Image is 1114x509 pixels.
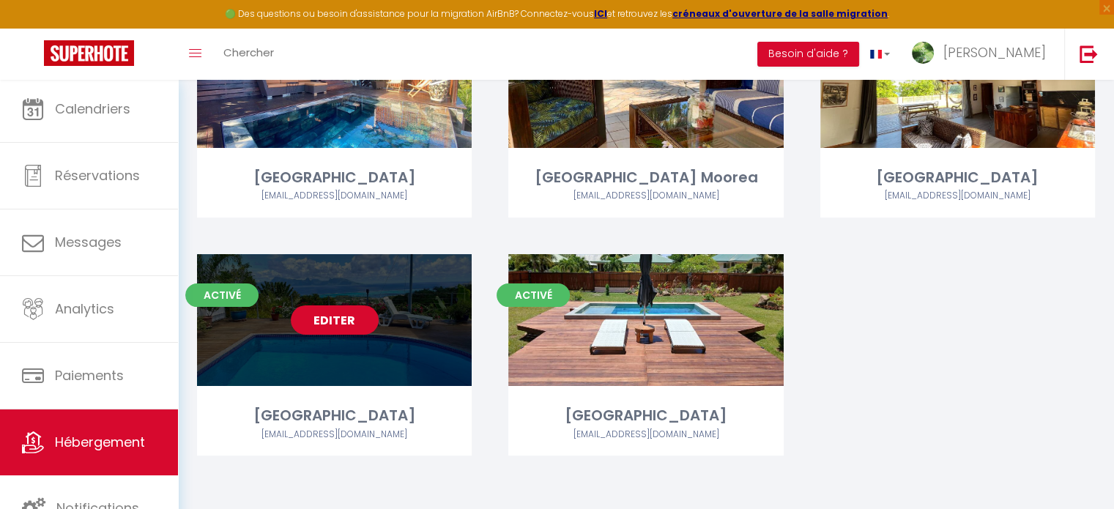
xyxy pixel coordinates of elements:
[508,166,783,189] div: [GEOGRAPHIC_DATA] Moorea
[508,404,783,427] div: [GEOGRAPHIC_DATA]
[757,42,859,67] button: Besoin d'aide ?
[55,433,145,451] span: Hébergement
[223,45,274,60] span: Chercher
[508,428,783,442] div: Airbnb
[1080,45,1098,63] img: logout
[212,29,285,80] a: Chercher
[820,166,1095,189] div: [GEOGRAPHIC_DATA]
[497,283,570,307] span: Activé
[197,404,472,427] div: [GEOGRAPHIC_DATA]
[820,189,1095,203] div: Airbnb
[291,305,379,335] a: Editer
[12,6,56,50] button: Ouvrir le widget de chat LiveChat
[55,233,122,251] span: Messages
[197,428,472,442] div: Airbnb
[912,42,934,64] img: ...
[185,283,259,307] span: Activé
[55,300,114,318] span: Analytics
[508,189,783,203] div: Airbnb
[901,29,1064,80] a: ... [PERSON_NAME]
[197,166,472,189] div: [GEOGRAPHIC_DATA]
[55,366,124,384] span: Paiements
[55,100,130,118] span: Calendriers
[55,166,140,185] span: Réservations
[943,43,1046,62] span: [PERSON_NAME]
[672,7,888,20] a: créneaux d'ouverture de la salle migration
[197,189,472,203] div: Airbnb
[44,40,134,66] img: Super Booking
[594,7,607,20] a: ICI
